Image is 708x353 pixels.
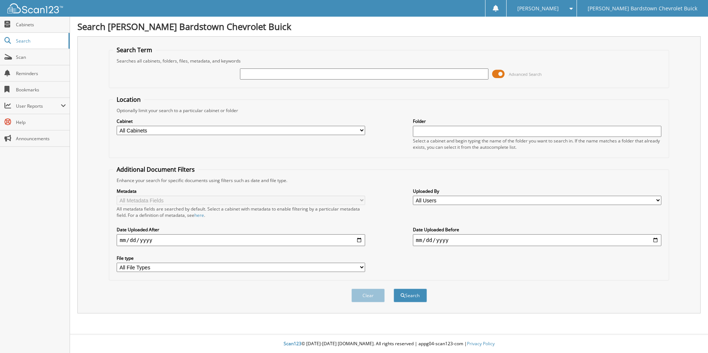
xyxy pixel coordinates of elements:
div: © [DATE]-[DATE] [DOMAIN_NAME]. All rights reserved | appg04-scan123-com | [70,335,708,353]
label: Uploaded By [413,188,661,194]
h1: Search [PERSON_NAME] Bardstown Chevrolet Buick [77,20,701,33]
label: Cabinet [117,118,365,124]
label: Date Uploaded Before [413,226,661,233]
span: [PERSON_NAME] Bardstown Chevrolet Buick [588,6,697,11]
legend: Location [113,95,144,104]
button: Search [394,289,427,302]
label: Date Uploaded After [117,226,365,233]
img: scan123-logo-white.svg [7,3,63,13]
span: Scan123 [284,340,301,347]
a: here [194,212,204,218]
span: User Reports [16,103,61,109]
a: Privacy Policy [467,340,495,347]
div: Enhance your search for specific documents using filters such as date and file type. [113,177,665,184]
legend: Search Term [113,46,156,54]
input: end [413,234,661,246]
span: [PERSON_NAME] [517,6,559,11]
span: Reminders [16,70,66,77]
span: Scan [16,54,66,60]
label: Folder [413,118,661,124]
label: Metadata [117,188,365,194]
span: Help [16,119,66,125]
span: Cabinets [16,21,66,28]
label: File type [117,255,365,261]
input: start [117,234,365,246]
span: Search [16,38,65,44]
div: All metadata fields are searched by default. Select a cabinet with metadata to enable filtering b... [117,206,365,218]
span: Announcements [16,135,66,142]
legend: Additional Document Filters [113,165,198,174]
span: Advanced Search [509,71,542,77]
button: Clear [351,289,385,302]
div: Searches all cabinets, folders, files, metadata, and keywords [113,58,665,64]
div: Select a cabinet and begin typing the name of the folder you want to search in. If the name match... [413,138,661,150]
span: Bookmarks [16,87,66,93]
div: Optionally limit your search to a particular cabinet or folder [113,107,665,114]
